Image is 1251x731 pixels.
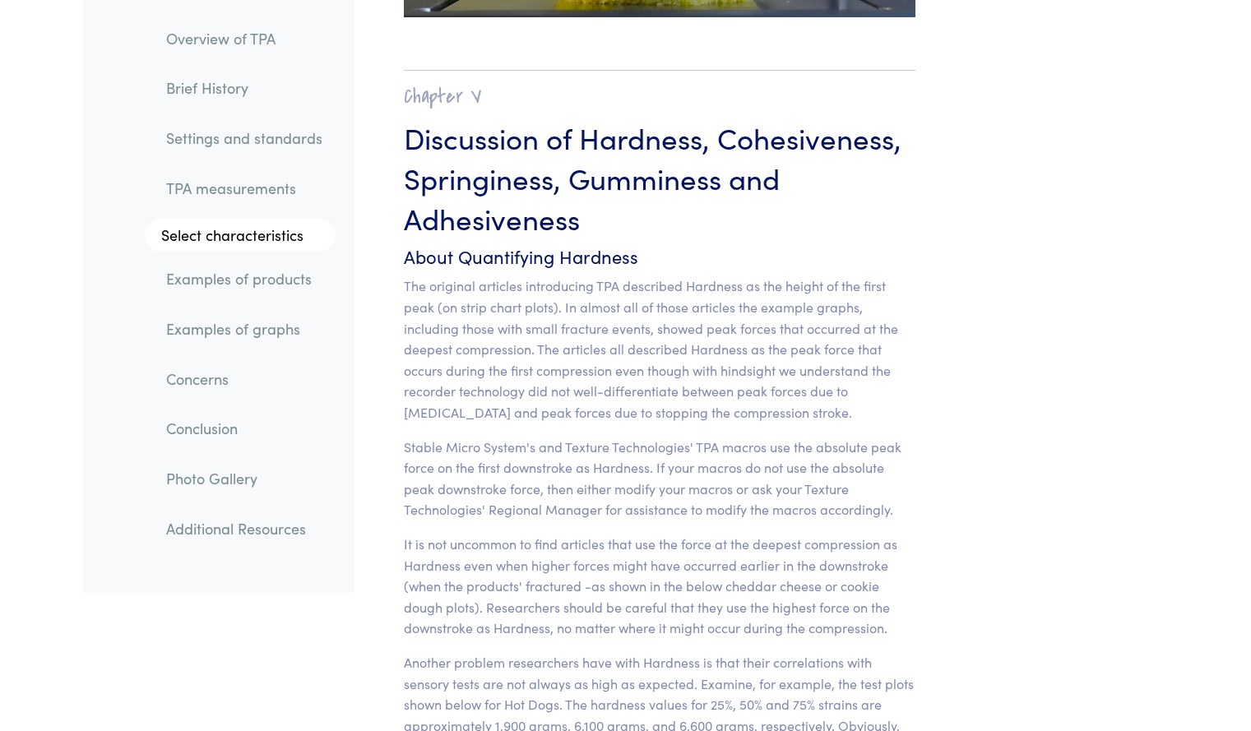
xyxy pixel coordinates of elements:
[153,460,336,497] a: Photo Gallery
[404,84,916,109] h2: Chapter V
[153,410,336,448] a: Conclusion
[404,275,916,423] p: The original articles introducing TPA described Hardness as the height of the first peak (on stri...
[153,360,336,398] a: Concerns
[404,534,916,639] p: It is not uncommon to find articles that use the force at the deepest compression as Hardness eve...
[153,261,336,298] a: Examples of products
[404,244,916,270] h6: About Quantifying Hardness
[153,70,336,108] a: Brief History
[153,169,336,207] a: TPA measurements
[153,20,336,58] a: Overview of TPA
[404,117,916,238] h3: Discussion of Hardness, Cohesiveness, Springiness, Gumminess and Adhesiveness
[153,310,336,348] a: Examples of graphs
[404,437,916,520] p: Stable Micro System's and Texture Technologies' TPA macros use the absolute peak force on the fir...
[153,510,336,548] a: Additional Resources
[145,220,336,252] a: Select characteristics
[153,119,336,157] a: Settings and standards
